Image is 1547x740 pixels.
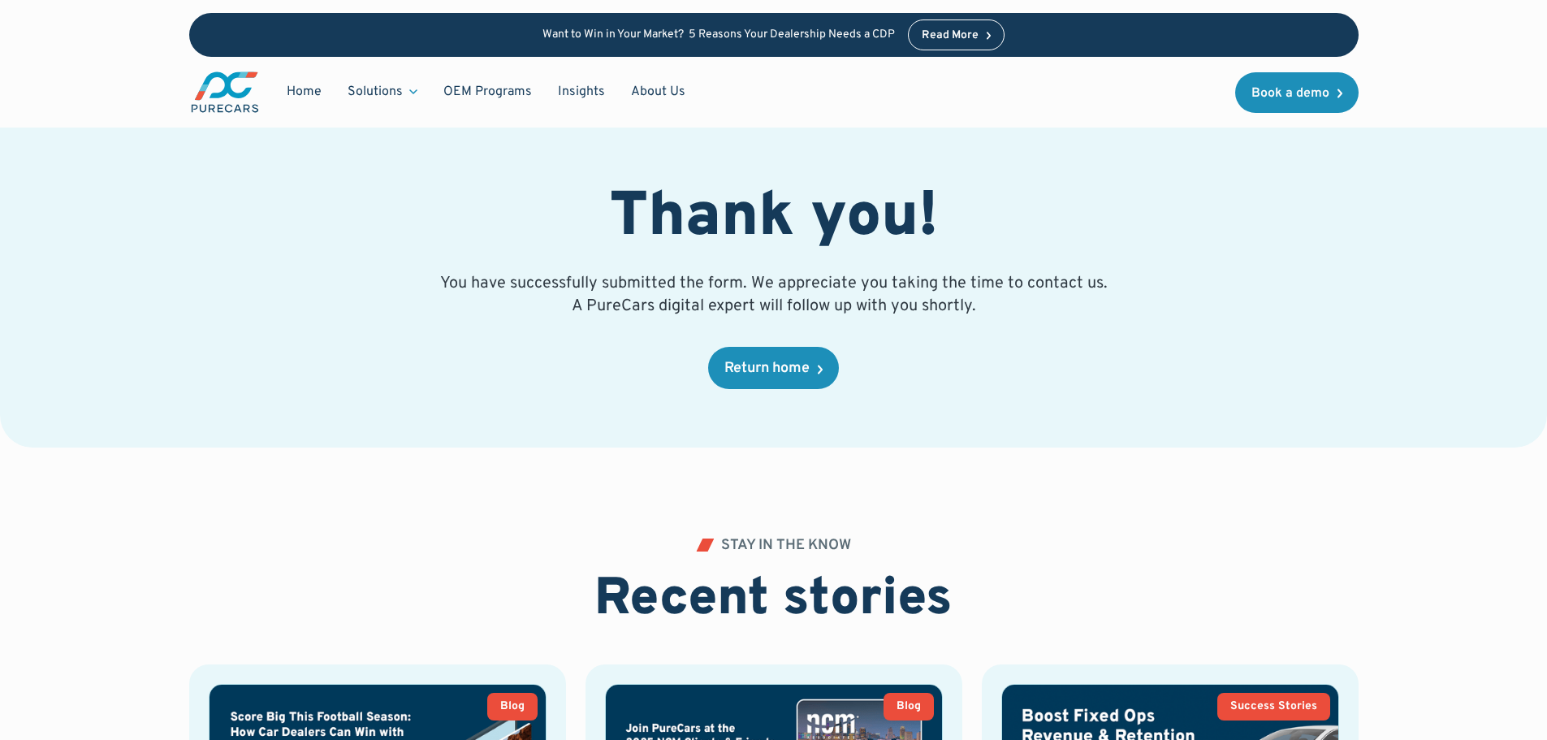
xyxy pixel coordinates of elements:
[724,361,810,376] div: Return home
[1235,72,1359,113] a: Book a demo
[436,272,1112,318] p: You have successfully submitted the form. We appreciate you taking the time to contact us. A Pure...
[542,28,895,42] p: Want to Win in Your Market? 5 Reasons Your Dealership Needs a CDP
[594,569,953,632] h2: Recent stories
[189,70,261,115] img: purecars logo
[274,76,335,107] a: Home
[897,701,921,712] div: Blog
[618,76,698,107] a: About Us
[348,83,403,101] div: Solutions
[708,347,839,389] a: Return home
[1230,701,1317,712] div: Success Stories
[721,539,851,553] div: STAY IN THE KNOW
[908,19,1005,50] a: Read More
[545,76,618,107] a: Insights
[189,70,261,115] a: main
[610,182,938,256] h1: Thank you!
[500,701,525,712] div: Blog
[922,30,979,41] div: Read More
[430,76,545,107] a: OEM Programs
[335,76,430,107] div: Solutions
[1251,87,1329,100] div: Book a demo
